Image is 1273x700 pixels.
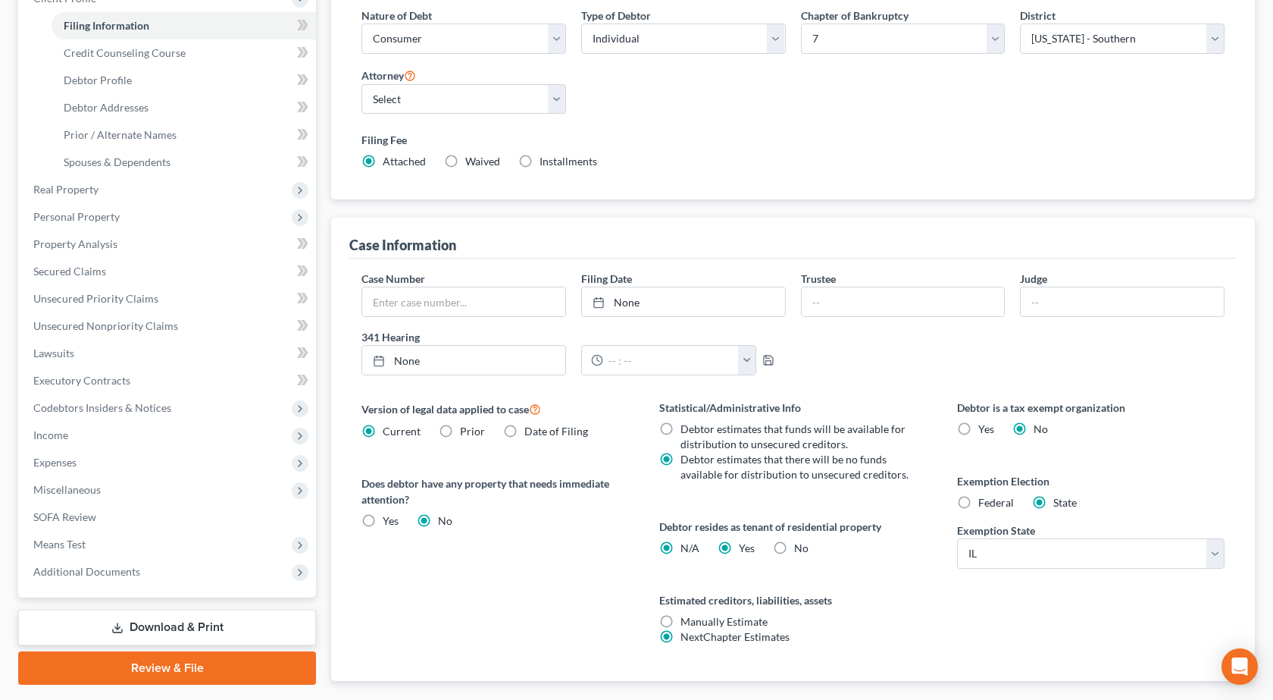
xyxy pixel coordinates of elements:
[52,39,316,67] a: Credit Counseling Course
[33,265,106,278] span: Secured Claims
[21,312,316,340] a: Unsecured Nonpriority Claims
[659,519,927,535] label: Debtor resides as tenant of residential property
[680,453,909,481] span: Debtor estimates that there will be no funds available for distribution to unsecured creditors.
[362,287,565,316] input: Enter case number...
[33,319,178,332] span: Unsecured Nonpriority Claims
[540,155,597,168] span: Installments
[1221,648,1258,685] div: Open Intercom Messenger
[680,541,699,554] span: N/A
[52,12,316,39] a: Filing Information
[64,46,186,59] span: Credit Counseling Course
[21,367,316,394] a: Executory Contracts
[801,8,909,24] label: Chapter of Bankruptcy
[383,155,426,168] span: Attached
[460,425,485,438] span: Prior
[383,514,399,527] span: Yes
[64,128,177,141] span: Prior / Alternate Names
[739,541,755,554] span: Yes
[33,510,96,523] span: SOFA Review
[659,400,927,416] label: Statistical/Administrative Info
[21,340,316,367] a: Lawsuits
[581,8,651,24] label: Type of Debtor
[957,523,1035,538] label: Exemption State
[21,231,316,258] a: Property Analysis
[52,94,316,121] a: Debtor Addresses
[64,155,170,168] span: Spouses & Dependents
[465,155,500,168] span: Waived
[52,149,316,176] a: Spouses & Dependents
[1053,496,1077,509] span: State
[33,428,68,441] span: Income
[383,425,421,438] span: Current
[52,67,316,94] a: Debtor Profile
[957,473,1225,489] label: Exemption Election
[354,329,793,345] label: 341 Hearing
[978,422,994,435] span: Yes
[1020,271,1047,287] label: Judge
[582,287,785,316] a: None
[361,400,629,418] label: Version of legal data applied to case
[1034,422,1048,435] span: No
[33,538,86,551] span: Means Test
[438,514,452,527] span: No
[978,496,1014,509] span: Federal
[361,8,432,24] label: Nature of Debt
[349,236,456,254] div: Case Information
[33,210,120,223] span: Personal Property
[64,101,149,114] span: Debtor Addresses
[52,121,316,149] a: Prior / Alternate Names
[802,287,1005,316] input: --
[362,346,565,375] a: None
[64,74,132,86] span: Debtor Profile
[18,651,316,685] a: Review & File
[361,132,1225,148] label: Filing Fee
[794,541,809,554] span: No
[603,346,739,375] input: -- : --
[33,401,171,414] span: Codebtors Insiders & Notices
[33,347,74,359] span: Lawsuits
[33,183,99,196] span: Real Property
[680,615,768,628] span: Manually Estimate
[680,422,905,450] span: Debtor estimates that funds will be available for distribution to unsecured creditors.
[957,400,1225,416] label: Debtor is a tax exempt organization
[1020,8,1056,24] label: District
[33,456,77,469] span: Expenses
[361,271,425,287] label: Case Number
[21,285,316,312] a: Unsecured Priority Claims
[21,504,316,531] a: SOFA Review
[680,630,790,643] span: NextChapter Estimates
[361,66,416,84] label: Attorney
[801,271,836,287] label: Trustee
[64,19,149,32] span: Filing Information
[33,292,158,305] span: Unsecured Priority Claims
[1021,287,1224,316] input: --
[361,476,629,507] label: Does debtor have any property that needs immediate attention?
[524,425,588,438] span: Date of Filing
[18,610,316,645] a: Download & Print
[33,237,117,250] span: Property Analysis
[659,592,927,608] label: Estimated creditors, liabilities, assets
[33,483,101,496] span: Miscellaneous
[581,271,632,287] label: Filing Date
[33,374,130,387] span: Executory Contracts
[33,565,140,578] span: Additional Documents
[21,258,316,285] a: Secured Claims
